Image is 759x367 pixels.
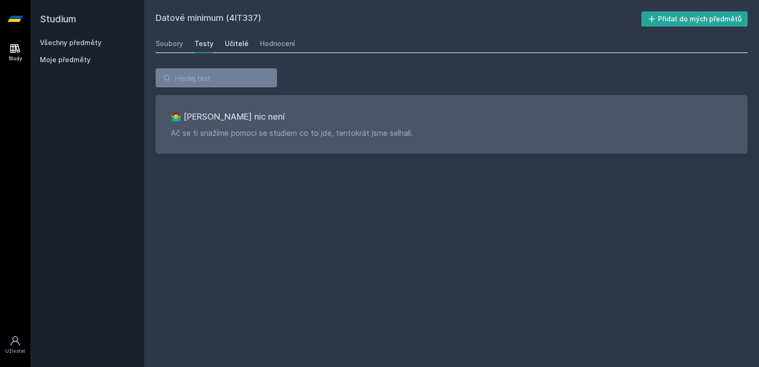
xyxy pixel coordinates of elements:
div: Study [9,55,22,62]
a: Testy [194,34,213,53]
div: Soubory [156,39,183,48]
a: Hodnocení [260,34,295,53]
a: Study [2,38,28,67]
h2: Datové minimum (4IT337) [156,11,641,27]
div: Testy [194,39,213,48]
span: Moje předměty [40,55,91,65]
a: Uživatel [2,330,28,359]
div: Uživatel [5,348,25,355]
div: Učitelé [225,39,249,48]
a: Všechny předměty [40,38,102,47]
p: Ač se ti snažíme pomoci se studiem co to jde, tentokrát jsme selhali. [171,127,732,139]
div: Hodnocení [260,39,295,48]
button: Přidat do mých předmětů [641,11,748,27]
input: Hledej test [156,68,277,87]
h3: 🤷‍♂️ [PERSON_NAME] nic není [171,110,732,123]
a: Učitelé [225,34,249,53]
a: Soubory [156,34,183,53]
